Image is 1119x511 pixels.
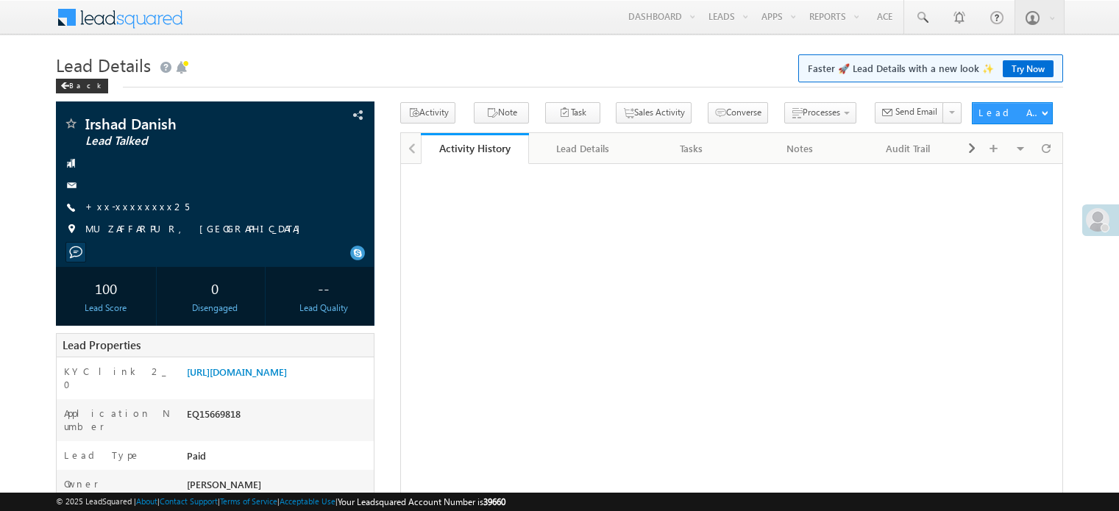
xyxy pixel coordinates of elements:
a: Terms of Service [220,496,277,506]
a: Contact Support [160,496,218,506]
button: Sales Activity [616,102,692,124]
div: Notes [758,140,841,157]
a: Try Now [1003,60,1054,77]
label: KYC link 2_0 [64,365,171,391]
a: [URL][DOMAIN_NAME] [187,365,287,378]
label: Owner [64,477,99,490]
a: Audit Trail [855,133,963,164]
div: 100 [60,274,152,301]
div: Tasks [650,140,733,157]
a: Acceptable Use [280,496,335,506]
span: Lead Details [56,53,151,76]
span: MUZAFFARPUR, [GEOGRAPHIC_DATA] [85,222,308,237]
a: Tasks [638,133,746,164]
span: Processes [803,107,840,118]
a: +xx-xxxxxxxx25 [85,200,189,212]
a: Lead Details [529,133,637,164]
div: Paid [183,449,374,469]
div: 0 [168,274,261,301]
button: Converse [708,102,768,124]
label: Application Number [64,407,171,433]
span: Your Leadsquared Account Number is [338,496,505,507]
span: Irshad Danish [85,116,283,131]
span: Faster 🚀 Lead Details with a new look ✨ [808,61,1054,76]
span: 39660 [483,496,505,507]
button: Send Email [875,102,944,124]
div: Back [56,79,108,93]
div: Lead Details [541,140,624,157]
a: Activity History [421,133,529,164]
span: Send Email [895,105,937,118]
button: Processes [784,102,856,124]
div: EQ15669818 [183,407,374,427]
div: Lead Quality [277,301,370,315]
span: Lead Talked [85,134,283,149]
button: Activity [400,102,455,124]
span: [PERSON_NAME] [187,478,261,490]
span: Lead Properties [63,337,141,352]
div: -- [277,274,370,301]
button: Task [545,102,600,124]
div: Lead Score [60,301,152,315]
a: About [136,496,157,506]
label: Lead Type [64,449,141,462]
button: Lead Actions [972,102,1053,124]
a: Back [56,78,116,90]
button: Note [474,102,529,124]
div: Activity History [432,141,518,155]
div: Audit Trail [867,140,950,157]
span: © 2025 LeadSquared | | | | | [56,495,505,509]
div: Disengaged [168,301,261,315]
a: Notes [746,133,854,164]
div: Lead Actions [978,106,1041,119]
